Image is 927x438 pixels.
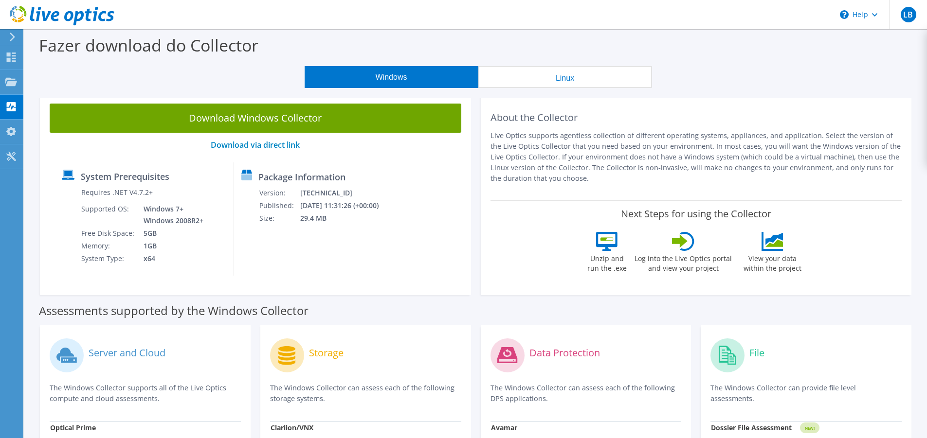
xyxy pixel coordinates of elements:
[309,348,344,358] label: Storage
[584,251,629,273] label: Unzip and run the .exe
[300,187,391,199] td: [TECHNICAL_ID]
[271,423,313,432] strong: Clariion/VNX
[81,203,136,227] td: Supported OS:
[270,383,461,404] p: The Windows Collector can assess each of the following storage systems.
[840,10,849,19] svg: \n
[136,227,205,240] td: 5GB
[50,423,96,432] strong: Optical Prime
[259,212,300,225] td: Size:
[300,212,391,225] td: 29.4 MB
[491,112,902,123] h2: About the Collector
[491,383,682,404] p: The Windows Collector can assess each of the following DPS applications.
[136,203,205,227] td: Windows 7+ Windows 2008R2+
[89,348,165,358] label: Server and Cloud
[901,7,916,22] span: LB
[81,252,136,265] td: System Type:
[258,172,345,182] label: Package Information
[50,383,241,404] p: The Windows Collector supports all of the Live Optics compute and cloud assessments.
[634,251,732,273] label: Log into the Live Optics portal and view your project
[136,240,205,252] td: 1GB
[529,348,600,358] label: Data Protection
[39,34,258,56] label: Fazer download do Collector
[259,199,300,212] td: Published:
[211,140,300,150] a: Download via direct link
[81,172,169,181] label: System Prerequisites
[39,306,309,315] label: Assessments supported by the Windows Collector
[491,423,517,432] strong: Avamar
[737,251,807,273] label: View your data within the project
[711,423,792,432] strong: Dossier File Assessment
[259,187,300,199] td: Version:
[305,66,478,88] button: Windows
[81,240,136,252] td: Memory:
[136,252,205,265] td: x64
[300,199,391,212] td: [DATE] 11:31:26 (+00:00)
[478,66,652,88] button: Linux
[81,188,153,197] label: Requires .NET V4.7.2+
[491,130,902,184] p: Live Optics supports agentless collection of different operating systems, appliances, and applica...
[50,104,461,133] a: Download Windows Collector
[710,383,902,404] p: The Windows Collector can provide file level assessments.
[749,348,764,358] label: File
[805,425,815,431] tspan: NEW!
[81,227,136,240] td: Free Disk Space:
[621,208,771,220] label: Next Steps for using the Collector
